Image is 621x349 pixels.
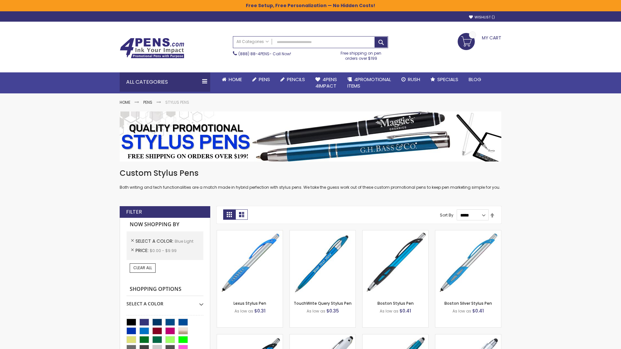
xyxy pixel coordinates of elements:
[363,230,428,236] a: Boston Stylus Pen-Blue - Light
[287,76,305,83] span: Pencils
[290,230,355,236] a: TouchWrite Query Stylus Pen-Blue Light
[229,76,242,83] span: Home
[234,301,266,306] a: Lexus Stylus Pen
[396,72,425,87] a: Rush
[126,218,203,231] strong: Now Shopping by
[435,334,501,340] a: Silver Cool Grip Stylus Pen-Blue - Light
[238,51,269,57] a: (888) 88-4PENS
[126,208,142,216] strong: Filter
[120,168,501,178] h1: Custom Stylus Pens
[315,76,337,89] span: 4Pens 4impact
[254,308,266,314] span: $0.31
[259,76,270,83] span: Pens
[217,230,283,236] a: Lexus Stylus Pen-Blue - Light
[126,296,203,307] div: Select A Color
[143,100,152,105] a: Pens
[444,301,492,306] a: Boston Silver Stylus Pen
[136,247,150,254] span: Price
[399,308,411,314] span: $0.41
[380,308,398,314] span: As low as
[342,72,396,93] a: 4PROMOTIONALITEMS
[294,301,352,306] a: TouchWrite Query Stylus Pen
[217,230,283,296] img: Lexus Stylus Pen-Blue - Light
[165,100,189,105] strong: Stylus Pens
[290,334,355,340] a: Kimberly Logo Stylus Pens-LT-Blue
[347,76,391,89] span: 4PROMOTIONAL ITEMS
[377,301,414,306] a: Boston Stylus Pen
[435,230,501,296] img: Boston Silver Stylus Pen-Blue - Light
[363,230,428,296] img: Boston Stylus Pen-Blue - Light
[136,238,175,244] span: Select A Color
[440,212,453,218] label: Sort By
[290,230,355,296] img: TouchWrite Query Stylus Pen-Blue Light
[326,308,339,314] span: $0.35
[238,51,291,57] span: - Call Now!
[275,72,310,87] a: Pencils
[150,248,177,253] span: $0.00 - $9.99
[234,308,253,314] span: As low as
[435,230,501,236] a: Boston Silver Stylus Pen-Blue - Light
[223,209,235,220] strong: Grid
[472,308,484,314] span: $0.41
[133,265,152,270] span: Clear All
[310,72,342,93] a: 4Pens4impact
[334,48,388,61] div: Free shipping on pen orders over $199
[469,76,481,83] span: Blog
[217,72,247,87] a: Home
[126,282,203,296] strong: Shopping Options
[452,308,471,314] span: As low as
[425,72,463,87] a: Specials
[408,76,420,83] span: Rush
[463,72,486,87] a: Blog
[233,37,272,47] a: All Categories
[120,72,210,92] div: All Categories
[363,334,428,340] a: Lory Metallic Stylus Pen-Blue - Light
[130,263,156,272] a: Clear All
[217,334,283,340] a: Lexus Metallic Stylus Pen-Blue - Light
[469,15,495,20] a: Wishlist
[437,76,458,83] span: Specials
[307,308,325,314] span: As low as
[120,168,501,190] div: Both writing and tech functionalities are a match made in hybrid perfection with stylus pens. We ...
[236,39,269,44] span: All Categories
[175,238,193,244] span: Blue Light
[120,111,501,162] img: Stylus Pens
[247,72,275,87] a: Pens
[120,38,184,58] img: 4Pens Custom Pens and Promotional Products
[120,100,130,105] a: Home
